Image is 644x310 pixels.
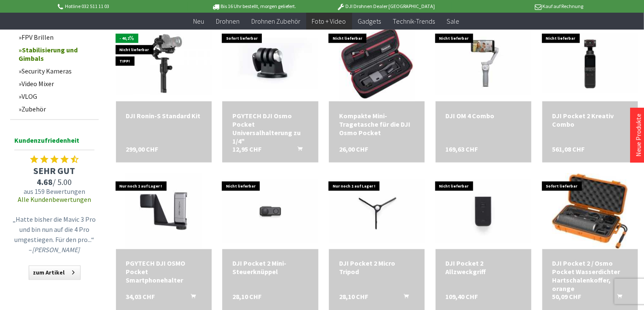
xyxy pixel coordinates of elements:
a: VLOG [14,90,99,103]
span: 4.68 [37,177,53,187]
span: Technik-Trends [393,17,435,25]
span: 561,08 CHF [552,145,585,153]
p: Hotline 032 511 11 03 [57,1,188,11]
button: In den Warenkorb [181,293,201,304]
span: aus 159 Bewertungen [10,187,99,196]
span: Neu [193,17,204,25]
a: DJI Pocket 2 Allzweckgriff 109,40 CHF [446,259,521,276]
img: Kompakte Mini-Tragetasche für die DJI Osmo Pocket [339,25,415,101]
div: DJI Ronin-S Standard Kit [126,111,202,120]
a: DJI Pocket 2 Mini-Steuerknüppel 28,10 CHF [232,259,308,276]
img: DJI Pocket 2 / Osmo Pocket Wasserdichter Hartschalenkoffer, orange [552,173,628,249]
a: DJI OM 4 Combo 169,63 CHF [446,111,521,120]
a: Security Kameras [14,65,99,77]
a: DJI Pocket 2 Micro Tripod 28,10 CHF In den Warenkorb [339,259,415,276]
span: Gadgets [358,17,381,25]
img: DJI Ronin-S Standard Kit [116,31,212,95]
a: Foto + Video [306,13,352,30]
img: PGYTECH DJI OSMO Pocket Smartphonehalter [126,173,202,249]
button: In den Warenkorb [287,145,307,156]
a: Drohnen [210,13,245,30]
a: PGYTECH DJI OSMO Pocket Smartphonehalter 34,03 CHF In den Warenkorb [126,259,202,285]
a: Technik-Trends [387,13,441,30]
div: PGYTECH DJI Osmo Pocket Universalhalterung zu 1/4" [232,111,308,145]
span: Drohnen [216,17,240,25]
a: Zubehör [14,103,99,115]
div: DJI OM 4 Combo [446,111,521,120]
p: DJI Drohnen Dealer [GEOGRAPHIC_DATA] [320,1,452,11]
span: 34,03 CHF [126,293,155,301]
em: [PERSON_NAME] [32,246,80,254]
div: DJI Pocket 2 Kreativ Combo [552,111,628,128]
img: DJI OM 4 Combo [436,31,531,95]
div: DJI Pocket 2 Micro Tripod [339,259,415,276]
span: Sale [447,17,460,25]
span: Kundenzufriedenheit [14,135,94,150]
div: DJI Pocket 2 Mini-Steuerknüppel [232,259,308,276]
a: Stabilisierung und Gimbals [14,44,99,65]
img: DJI Pocket 2 Kreativ Combo [542,33,638,93]
a: Video Mixer [14,77,99,90]
span: 299,00 CHF [126,145,159,153]
img: DJI Pocket 2 Micro Tripod [329,179,425,243]
span: SEHR GUT [10,165,99,177]
div: DJI Pocket 2 / Osmo Pocket Wasserdichter Hartschalenkoffer, orange [552,259,628,293]
a: DJI Pocket 2 Kreativ Combo 561,08 CHF [552,111,628,128]
span: 109,40 CHF [446,293,478,301]
span: 28,10 CHF [232,293,261,301]
a: zum Artikel [29,266,81,280]
div: PGYTECH DJI OSMO Pocket Smartphonehalter [126,259,202,285]
span: 28,10 CHF [339,293,368,301]
div: DJI Pocket 2 Allzweckgriff [446,259,521,276]
span: Drohnen Zubehör [251,17,300,25]
a: Neu [187,13,210,30]
img: PGYTECH DJI Osmo Pocket Universalhalterung zu 1/4" [222,38,318,89]
button: In den Warenkorb [393,293,414,304]
a: PGYTECH DJI Osmo Pocket Universalhalterung zu 1/4" 12,95 CHF In den Warenkorb [232,111,308,145]
a: Alle Kundenbewertungen [18,196,91,204]
button: In den Warenkorb [607,293,627,304]
div: Kompakte Mini-Tragetasche für die DJI Osmo Pocket [339,111,415,137]
span: 26,00 CHF [339,145,368,153]
a: Sale [441,13,466,30]
span: 50,09 CHF [552,293,582,301]
span: 169,63 CHF [446,145,478,153]
a: DJI Ronin-S Standard Kit 299,00 CHF [126,111,202,120]
span: / 5.00 [10,177,99,187]
span: 12,95 CHF [232,145,261,153]
span: Foto + Video [312,17,346,25]
a: Drohnen Zubehör [245,13,306,30]
a: Neue Produkte [634,114,643,157]
a: DJI Pocket 2 / Osmo Pocket Wasserdichter Hartschalenkoffer, orange 50,09 CHF In den Warenkorb [552,259,628,293]
a: Kompakte Mini-Tragetasche für die DJI Osmo Pocket 26,00 CHF [339,111,415,137]
img: DJI Pocket 2 Allzweckgriff [436,179,531,243]
p: Bis 16 Uhr bestellt, morgen geliefert. [188,1,320,11]
a: Gadgets [352,13,387,30]
p: Kauf auf Rechnung [452,1,583,11]
p: „Hatte bisher die Mavic 3 Pro und bin nun auf die 4 Pro umgestiegen. Für den pro...“ – [12,215,97,255]
img: DJI Pocket 2 Mini-Steuerknüppel [222,179,318,243]
a: FPV Brillen [14,31,99,44]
